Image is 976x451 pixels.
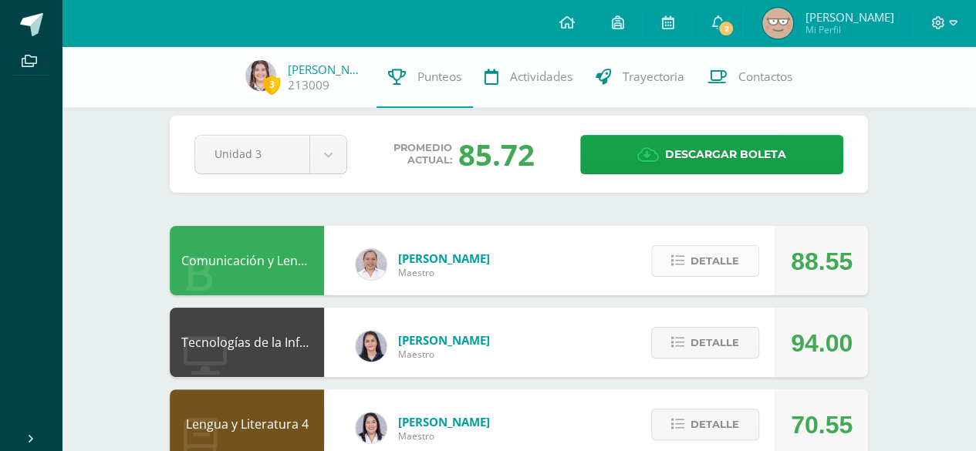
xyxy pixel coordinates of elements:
[651,245,759,277] button: Detalle
[718,20,735,37] span: 2
[170,226,324,295] div: Comunicación y Lenguaje L3 Inglés 4
[458,134,535,174] div: 85.72
[288,77,329,93] a: 213009
[245,60,276,91] img: b0ec1a1f2f20d83fce6183ecadb61fc2.png
[584,46,696,108] a: Trayectoria
[398,429,490,443] span: Maestro
[762,8,793,39] img: a691934e245c096f0520ca704d26c750.png
[580,135,843,174] a: Descargar boleta
[623,69,684,85] span: Trayectoria
[263,75,280,94] span: 3
[738,69,792,85] span: Contactos
[356,249,387,280] img: 04fbc0eeb5f5f8cf55eb7ff53337e28b.png
[691,328,739,357] span: Detalle
[510,69,572,85] span: Actividades
[398,348,490,361] span: Maestro
[696,46,804,108] a: Contactos
[356,412,387,443] img: fd1196377973db38ffd7ffd912a4bf7e.png
[417,69,461,85] span: Punteos
[393,142,452,167] span: Promedio actual:
[398,414,490,429] span: [PERSON_NAME]
[214,136,290,172] span: Unidad 3
[398,266,490,279] span: Maestro
[651,409,759,440] button: Detalle
[170,308,324,377] div: Tecnologías de la Información y la Comunicación 4
[356,331,387,362] img: dbcf09110664cdb6f63fe058abfafc14.png
[691,247,739,275] span: Detalle
[805,23,893,36] span: Mi Perfil
[691,410,739,439] span: Detalle
[651,327,759,358] button: Detalle
[195,136,346,173] a: Unidad 3
[665,136,786,173] span: Descargar boleta
[398,332,490,348] span: [PERSON_NAME]
[473,46,584,108] a: Actividades
[805,9,893,25] span: [PERSON_NAME]
[791,227,853,296] div: 88.55
[791,308,853,378] div: 94.00
[288,62,365,77] a: [PERSON_NAME] de
[398,251,490,266] span: [PERSON_NAME]
[377,46,473,108] a: Punteos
